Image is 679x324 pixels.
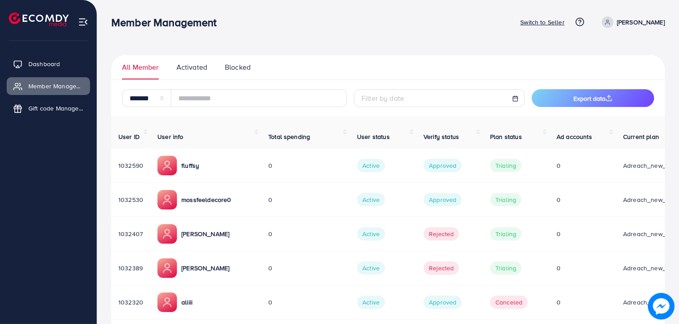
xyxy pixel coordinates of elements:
[118,161,143,170] span: 1032590
[181,297,192,308] p: aliiii
[268,264,272,273] span: 0
[357,261,385,275] span: Active
[617,17,665,28] p: [PERSON_NAME]
[122,62,159,72] span: All Member
[177,62,207,72] span: Activated
[424,261,459,275] span: Rejected
[557,298,561,307] span: 0
[268,229,272,238] span: 0
[424,159,462,172] span: Approved
[181,263,229,273] p: [PERSON_NAME]
[225,62,251,72] span: Blocked
[357,227,385,241] span: Active
[268,195,272,204] span: 0
[573,94,612,103] span: Export data
[268,298,272,307] span: 0
[9,12,69,26] img: logo
[357,296,385,309] span: Active
[157,156,177,175] img: ic-member-manager.00abd3e0.svg
[7,77,90,95] a: Member Management
[490,296,528,309] span: canceled
[157,292,177,312] img: ic-member-manager.00abd3e0.svg
[424,296,462,309] span: Approved
[598,16,665,28] a: [PERSON_NAME]
[111,16,224,29] h3: Member Management
[357,159,385,172] span: Active
[78,17,88,27] img: menu
[157,190,177,209] img: ic-member-manager.00abd3e0.svg
[361,93,404,103] span: Filter by date
[157,132,183,141] span: User info
[118,229,143,238] span: 1032407
[424,132,459,141] span: Verify status
[157,258,177,278] img: ic-member-manager.00abd3e0.svg
[490,193,522,206] span: trialing
[490,159,522,172] span: trialing
[357,193,385,206] span: Active
[424,193,462,206] span: Approved
[28,59,60,68] span: Dashboard
[490,132,522,141] span: Plan status
[557,195,561,204] span: 0
[532,89,654,107] button: Export data
[181,229,229,239] p: [PERSON_NAME]
[520,17,565,28] p: Switch to Seller
[118,264,143,273] span: 1032389
[650,295,673,318] img: image
[181,160,199,171] p: fluffsy
[7,55,90,73] a: Dashboard
[28,82,83,91] span: Member Management
[268,161,272,170] span: 0
[7,99,90,117] a: Gift code Management
[557,264,561,273] span: 0
[557,132,592,141] span: Ad accounts
[268,132,310,141] span: Total spending
[424,227,459,241] span: Rejected
[118,195,143,204] span: 1032530
[118,298,143,307] span: 1032320
[490,261,522,275] span: trialing
[157,224,177,244] img: ic-member-manager.00abd3e0.svg
[181,194,231,205] p: mossfeeldecore0
[28,104,83,113] span: Gift code Management
[557,229,561,238] span: 0
[118,132,140,141] span: User ID
[357,132,390,141] span: User status
[557,161,561,170] span: 0
[623,132,659,141] span: Current plan
[490,227,522,241] span: trialing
